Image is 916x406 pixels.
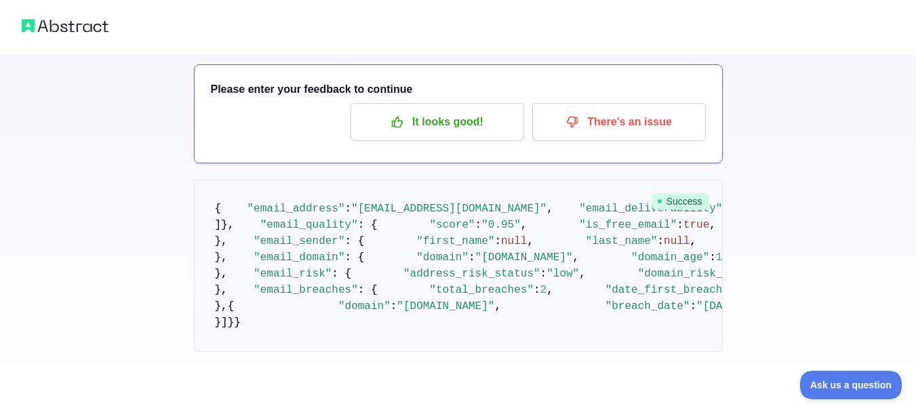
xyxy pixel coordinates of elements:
span: : [709,251,716,264]
span: "domain" [338,300,391,312]
span: "domain_age" [631,251,709,264]
span: : [534,284,540,296]
span: "email_address" [247,203,345,215]
span: null [664,235,690,247]
span: : [540,268,547,280]
span: "domain_risk_status" [638,268,768,280]
span: "0.95" [481,219,521,231]
span: "score" [429,219,475,231]
span: , [579,268,586,280]
span: "email_risk" [254,268,332,280]
span: 2 [540,284,547,296]
span: , [690,235,696,247]
span: : { [345,235,365,247]
span: , [546,284,553,296]
span: : [391,300,397,312]
span: "low" [546,268,579,280]
span: "is_free_email" [579,219,677,231]
span: : { [358,284,378,296]
span: "email_deliverability" [579,203,722,215]
h3: Please enter your feedback to continue [211,81,706,98]
span: Success [652,193,709,209]
span: "[DATE]" [696,300,749,312]
span: "[DOMAIN_NAME]" [475,251,573,264]
p: There's an issue [542,110,696,134]
p: It looks good! [361,110,514,134]
span: : { [358,219,378,231]
span: , [494,300,501,312]
span: : [345,203,352,215]
span: : [657,235,664,247]
span: : [475,219,482,231]
span: "last_name" [586,235,658,247]
span: { [215,203,222,215]
span: : [494,235,501,247]
span: "email_domain" [254,251,344,264]
span: true [683,219,709,231]
iframe: Toggle Customer Support [800,371,902,399]
span: , [573,251,580,264]
button: There's an issue [532,103,706,141]
span: : { [345,251,365,264]
span: "total_breaches" [429,284,534,296]
span: "first_name" [416,235,494,247]
span: "email_quality" [260,219,358,231]
span: "[EMAIL_ADDRESS][DOMAIN_NAME]" [351,203,546,215]
span: "[DOMAIN_NAME]" [397,300,494,312]
span: : [469,251,475,264]
span: 10999 [716,251,749,264]
span: , [521,219,527,231]
span: null [501,235,527,247]
span: "domain" [416,251,469,264]
span: , [527,235,534,247]
span: "breach_date" [605,300,690,312]
span: "email_breaches" [254,284,358,296]
span: : [677,219,683,231]
span: "email_sender" [254,235,344,247]
img: Abstract logo [22,16,108,35]
span: : [690,300,696,312]
span: : { [332,268,351,280]
span: , [546,203,553,215]
button: It looks good! [351,103,524,141]
span: , [709,219,716,231]
span: "address_risk_status" [403,268,540,280]
span: "date_first_breached" [605,284,742,296]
